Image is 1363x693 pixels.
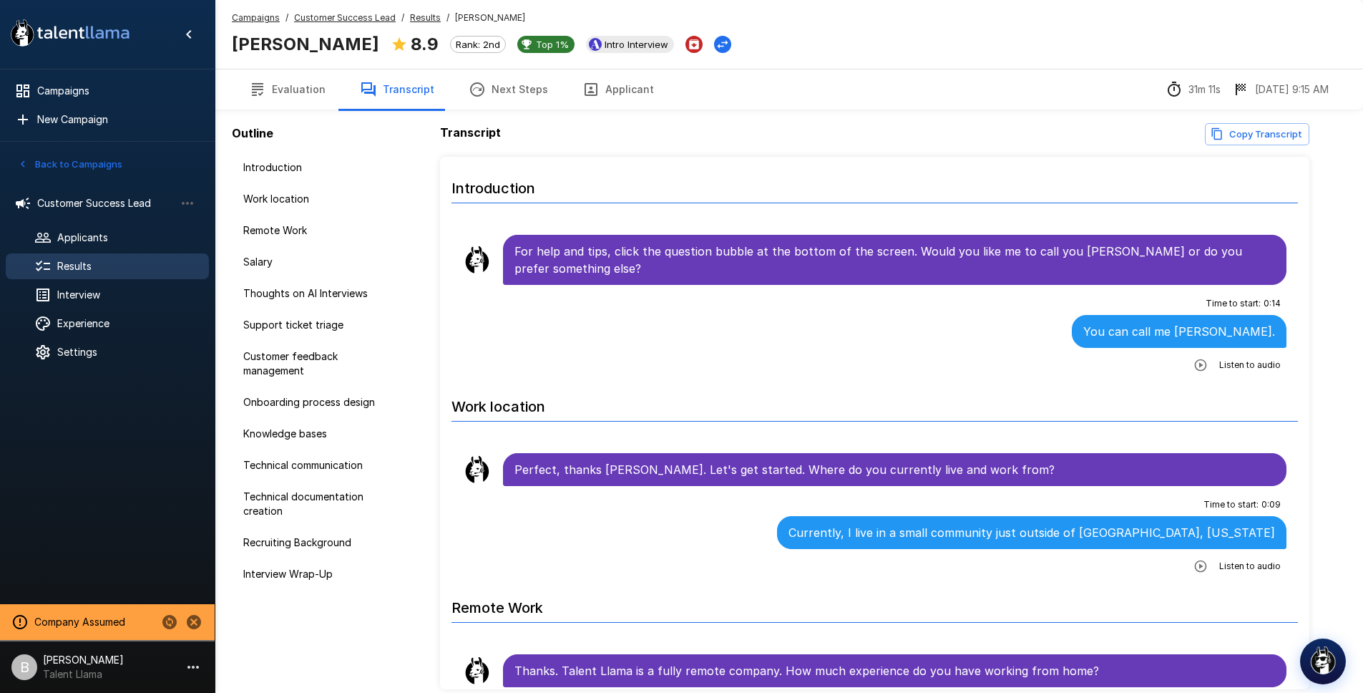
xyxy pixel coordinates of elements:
h6: Introduction [451,165,1299,203]
span: / [446,11,449,25]
b: 8.9 [411,34,439,54]
img: llama_clean.png [463,246,492,274]
p: For help and tips, click the question bubble at the bottom of the screen. Would you like me to ca... [514,243,1276,277]
span: Work location [243,192,386,206]
div: Recruiting Background [232,530,398,556]
span: 0 : 09 [1261,498,1281,512]
div: View profile in Ashby [586,36,674,53]
div: Thoughts on AI Interviews [232,281,398,306]
div: Remote Work [232,218,398,243]
span: / [401,11,404,25]
span: Technical communication [243,458,386,472]
img: logo_glasses@2x.png [1309,646,1337,674]
div: The date and time when the interview was completed [1232,81,1329,98]
span: Onboarding process design [243,395,386,409]
button: Transcript [343,69,451,110]
b: Transcript [440,125,501,140]
button: Change Stage [714,36,731,53]
u: Campaigns [232,12,280,23]
u: Customer Success Lead [294,12,396,23]
div: Introduction [232,155,398,180]
span: Recruiting Background [243,535,386,550]
p: Currently, I live in a small community just outside of [GEOGRAPHIC_DATA], [US_STATE] [788,524,1275,541]
span: Listen to audio [1219,358,1281,372]
span: Listen to audio [1219,559,1281,573]
div: Technical documentation creation [232,484,398,524]
div: Salary [232,249,398,275]
b: [PERSON_NAME] [232,34,379,54]
span: Top 1% [530,39,575,50]
span: / [285,11,288,25]
span: Customer feedback management [243,349,386,378]
span: Interview Wrap-Up [243,567,386,581]
div: Customer feedback management [232,344,398,384]
img: llama_clean.png [463,455,492,484]
button: Evaluation [232,69,343,110]
span: Technical documentation creation [243,490,386,518]
p: You can call me [PERSON_NAME]. [1083,323,1275,340]
p: [DATE] 9:15 AM [1255,82,1329,97]
h6: Remote Work [451,585,1299,623]
div: The time between starting and completing the interview [1166,81,1221,98]
p: Thanks. Talent Llama is a fully remote company. How much experience do you have working from home? [514,662,1276,679]
u: Results [410,12,441,23]
span: Introduction [243,160,386,175]
div: Work location [232,186,398,212]
span: Salary [243,255,386,269]
span: Knowledge bases [243,427,386,441]
button: Archive Applicant [685,36,703,53]
button: Copy transcript [1205,123,1309,145]
span: Support ticket triage [243,318,386,332]
div: Onboarding process design [232,389,398,415]
img: ashbyhq_logo.jpeg [589,38,602,51]
p: 31m 11s [1188,82,1221,97]
div: Technical communication [232,452,398,478]
div: Knowledge bases [232,421,398,447]
p: Perfect, thanks [PERSON_NAME]. Let's get started. Where do you currently live and work from? [514,461,1276,478]
span: [PERSON_NAME] [455,11,525,25]
span: Intro Interview [599,39,674,50]
div: Interview Wrap-Up [232,561,398,587]
span: Remote Work [243,223,386,238]
button: Applicant [565,69,671,110]
span: 0 : 14 [1264,296,1281,311]
span: Rank: 2nd [451,39,505,50]
b: Outline [232,126,273,140]
h6: Work location [451,384,1299,422]
div: Support ticket triage [232,312,398,338]
span: Time to start : [1206,296,1261,311]
span: Time to start : [1203,498,1259,512]
span: Thoughts on AI Interviews [243,286,386,301]
button: Next Steps [451,69,565,110]
img: llama_clean.png [463,656,492,685]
